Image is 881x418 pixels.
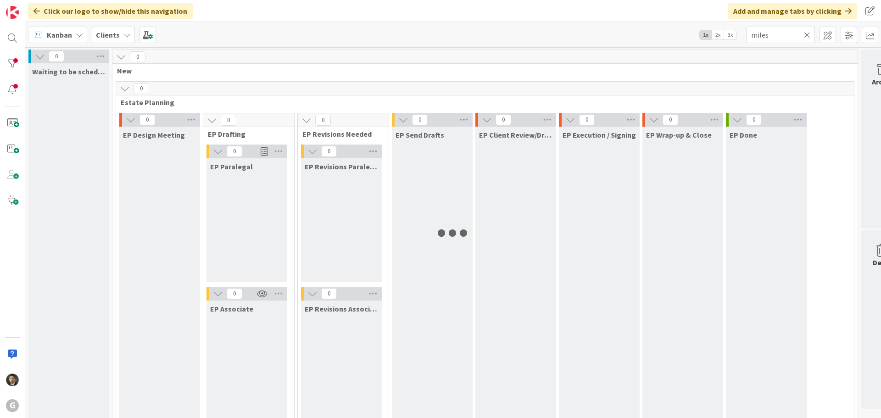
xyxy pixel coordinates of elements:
span: 0 [321,146,337,157]
span: 0 [221,115,236,126]
span: 2x [712,30,724,39]
span: EP Execution / Signing [563,130,636,139]
div: Click our logo to show/hide this navigation [28,3,193,19]
span: EP Revisions Needed [302,129,377,139]
span: 0 [134,83,149,94]
span: 0 [49,51,64,62]
span: 0 [139,114,155,125]
span: EP Design Meeting [123,130,185,139]
span: EP Associate [210,304,253,313]
img: Visit kanbanzone.com [6,6,19,19]
span: EP Revisions Associate [305,304,378,313]
span: Support [50,1,72,12]
span: EP Client Review/Draft Review Meeting [479,130,552,139]
span: EP Wrap-up & Close [646,130,712,139]
span: 0 [496,114,511,125]
span: EP Done [730,130,757,139]
span: 0 [746,114,762,125]
span: Kanban [47,29,72,40]
span: 0 [663,114,678,125]
span: 1x [699,30,712,39]
span: 0 [321,288,337,299]
b: Clients [96,30,120,39]
span: EP Drafting [208,129,283,139]
span: EP Send Drafts [396,130,444,139]
span: EP Paralegal [210,162,253,171]
span: 0 [227,146,242,157]
span: 0 [579,114,595,125]
span: 0 [130,51,145,62]
span: 0 [412,114,428,125]
input: Quick Filter... [746,27,815,43]
span: Waiting to be scheduled [32,67,106,76]
img: CG [6,373,19,386]
span: 0 [227,288,242,299]
span: 3x [724,30,736,39]
span: EP Revisions Paralegal [305,162,378,171]
span: 0 [315,115,331,126]
div: G [6,399,19,412]
span: New [117,66,846,75]
div: Add and manage tabs by clicking [728,3,857,19]
span: Estate Planning [121,98,842,107]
